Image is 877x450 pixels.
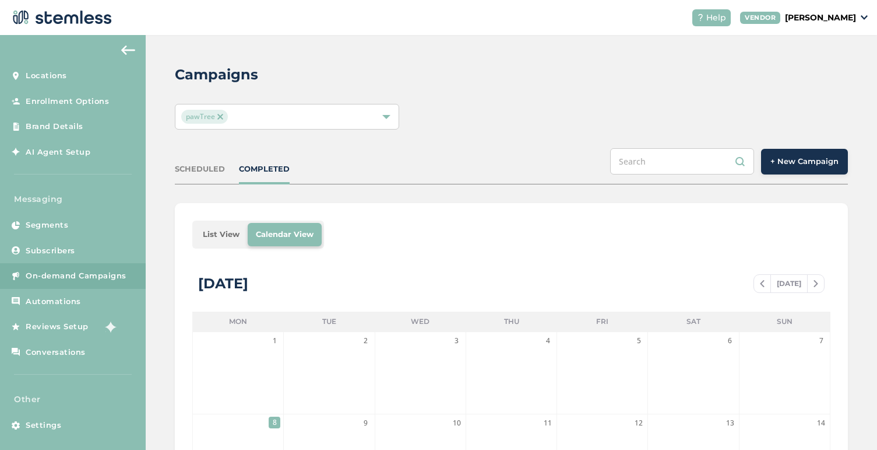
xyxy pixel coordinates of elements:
span: 1 [269,335,280,347]
li: Sun [739,312,830,332]
span: Conversations [26,347,86,358]
li: Thu [466,312,557,332]
span: pawTree [181,110,228,124]
img: icon-chevron-right-bae969c5.svg [813,280,818,287]
span: 10 [451,417,463,429]
img: logo-dark-0685b13c.svg [9,6,112,29]
li: Fri [557,312,648,332]
img: icon-help-white-03924b79.svg [697,14,704,21]
input: Search [610,148,754,175]
li: Calendar View [248,223,322,246]
span: 8 [269,417,280,428]
img: icon-chevron-left-b8c47ebb.svg [760,280,765,287]
span: Enrollment Options [26,96,109,107]
span: 13 [724,417,736,429]
span: Help [706,12,726,24]
li: Wed [375,312,466,332]
span: 14 [815,417,827,429]
button: + New Campaign [761,149,848,175]
span: Settings [26,420,61,431]
span: 3 [451,335,463,347]
div: [DATE] [198,273,248,294]
span: 2 [360,335,372,347]
p: [PERSON_NAME] [785,12,856,24]
span: AI Agent Setup [26,146,90,158]
span: Brand Details [26,121,83,132]
li: List View [195,223,248,246]
li: Sat [648,312,739,332]
span: Subscribers [26,245,75,257]
li: Mon [192,312,283,332]
span: 7 [815,335,827,347]
iframe: Chat Widget [819,394,877,450]
div: SCHEDULED [175,163,225,175]
li: Tue [284,312,375,332]
span: Locations [26,70,67,82]
span: Segments [26,219,68,231]
img: glitter-stars-b7820f95.gif [97,315,121,339]
span: 5 [633,335,644,347]
span: 6 [724,335,736,347]
span: [DATE] [770,275,808,292]
div: COMPLETED [239,163,290,175]
div: VENDOR [740,12,780,24]
span: Reviews Setup [26,321,89,333]
img: icon-arrow-back-accent-c549486e.svg [121,46,135,55]
span: 11 [542,417,554,429]
span: On-demand Campaigns [26,270,126,282]
span: 12 [633,417,644,429]
img: icon_down-arrow-small-66adaf34.svg [861,15,868,20]
span: 9 [360,417,372,429]
span: Automations [26,296,81,308]
img: icon-close-accent-8a337256.svg [217,114,223,120]
span: + New Campaign [770,156,839,168]
h2: Campaigns [175,64,258,85]
span: 4 [542,335,554,347]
